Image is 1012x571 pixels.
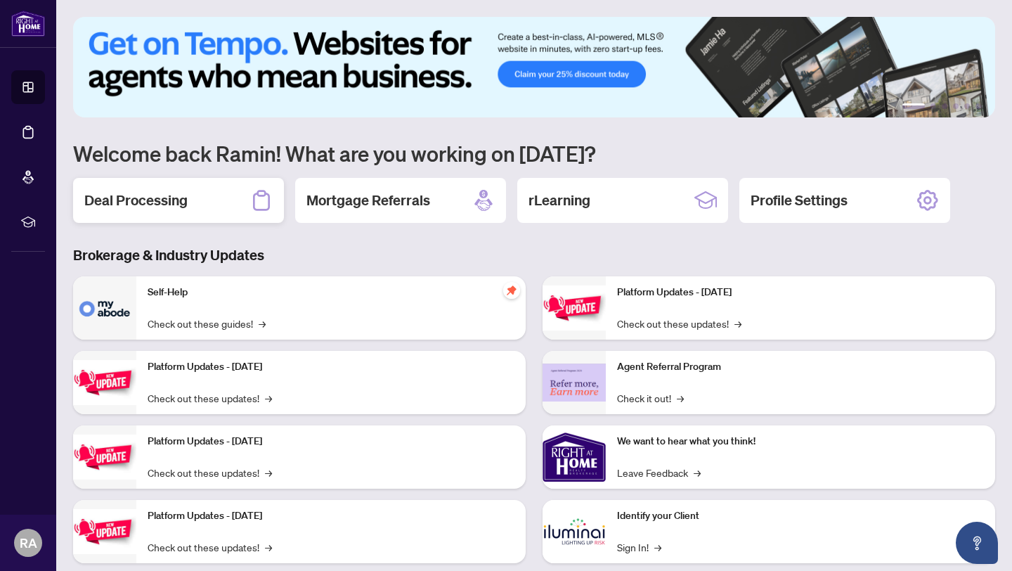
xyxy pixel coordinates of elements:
img: logo [11,11,45,37]
img: Identify your Client [543,500,606,563]
p: Platform Updates - [DATE] [617,285,984,300]
span: → [265,390,272,406]
span: → [654,539,661,555]
img: Platform Updates - July 8, 2025 [73,509,136,553]
img: Self-Help [73,276,136,340]
p: Platform Updates - [DATE] [148,508,514,524]
a: Check out these updates!→ [148,465,272,480]
img: Platform Updates - July 21, 2025 [73,435,136,479]
img: Agent Referral Program [543,364,606,402]
h3: Brokerage & Industry Updates [73,245,995,265]
a: Check out these updates!→ [617,316,741,331]
p: We want to hear what you think! [617,434,984,449]
a: Check out these updates!→ [148,390,272,406]
a: Check it out!→ [617,390,684,406]
button: 3 [942,103,947,109]
img: Slide 0 [73,17,995,117]
span: → [734,316,741,331]
button: 6 [975,103,981,109]
h2: rLearning [528,191,590,210]
button: 5 [964,103,970,109]
span: → [259,316,266,331]
span: → [265,465,272,480]
p: Self-Help [148,285,514,300]
button: Open asap [956,522,998,564]
span: RA [20,533,37,553]
a: Check out these guides!→ [148,316,266,331]
p: Agent Referral Program [617,359,984,375]
p: Platform Updates - [DATE] [148,434,514,449]
img: Platform Updates - June 23, 2025 [543,285,606,330]
a: Check out these updates!→ [148,539,272,555]
span: → [265,539,272,555]
h2: Profile Settings [751,191,848,210]
span: → [694,465,701,480]
p: Platform Updates - [DATE] [148,359,514,375]
span: pushpin [503,282,520,299]
button: 2 [930,103,936,109]
p: Identify your Client [617,508,984,524]
h1: Welcome back Ramin! What are you working on [DATE]? [73,140,995,167]
h2: Deal Processing [84,191,188,210]
button: 1 [902,103,925,109]
img: Platform Updates - September 16, 2025 [73,360,136,404]
a: Leave Feedback→ [617,465,701,480]
span: → [677,390,684,406]
a: Sign In!→ [617,539,661,555]
img: We want to hear what you think! [543,425,606,489]
h2: Mortgage Referrals [306,191,430,210]
button: 4 [953,103,959,109]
